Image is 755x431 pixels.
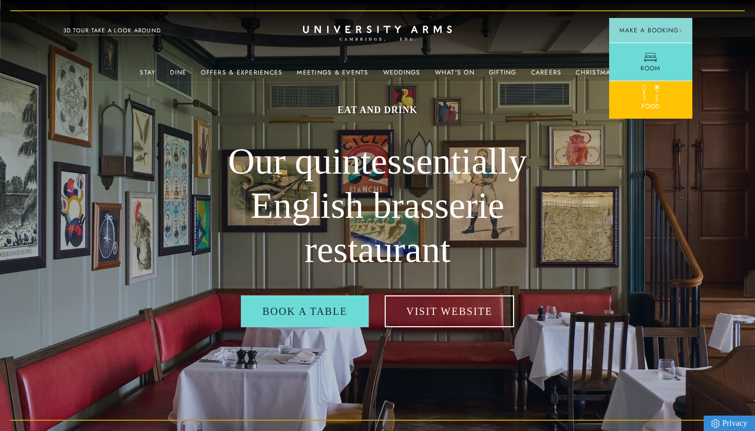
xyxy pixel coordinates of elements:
[609,18,692,43] button: Make a BookingArrow icon
[385,295,514,327] a: Visit Website
[640,64,660,73] span: Room
[489,69,517,82] a: Gifting
[678,29,682,32] img: Arrow icon
[189,140,567,272] h2: Our quintessentially English brasserie restaurant
[435,69,475,82] a: What's On
[201,69,282,82] a: Offers & Experiences
[303,26,452,42] a: Home
[711,419,720,428] img: Privacy
[241,295,369,327] a: Book a table
[704,416,755,431] a: Privacy
[63,26,161,35] a: 3D TOUR:TAKE A LOOK AROUND
[170,69,186,82] a: Dine
[609,81,692,119] a: Food
[641,102,660,111] span: Food
[609,43,692,81] a: Room
[189,104,567,116] h1: Eat and drink
[619,26,682,35] span: Make a Booking
[383,69,421,82] a: Weddings
[576,69,615,82] a: Christmas
[140,69,156,82] a: Stay
[531,69,562,82] a: Careers
[297,69,368,82] a: Meetings & Events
